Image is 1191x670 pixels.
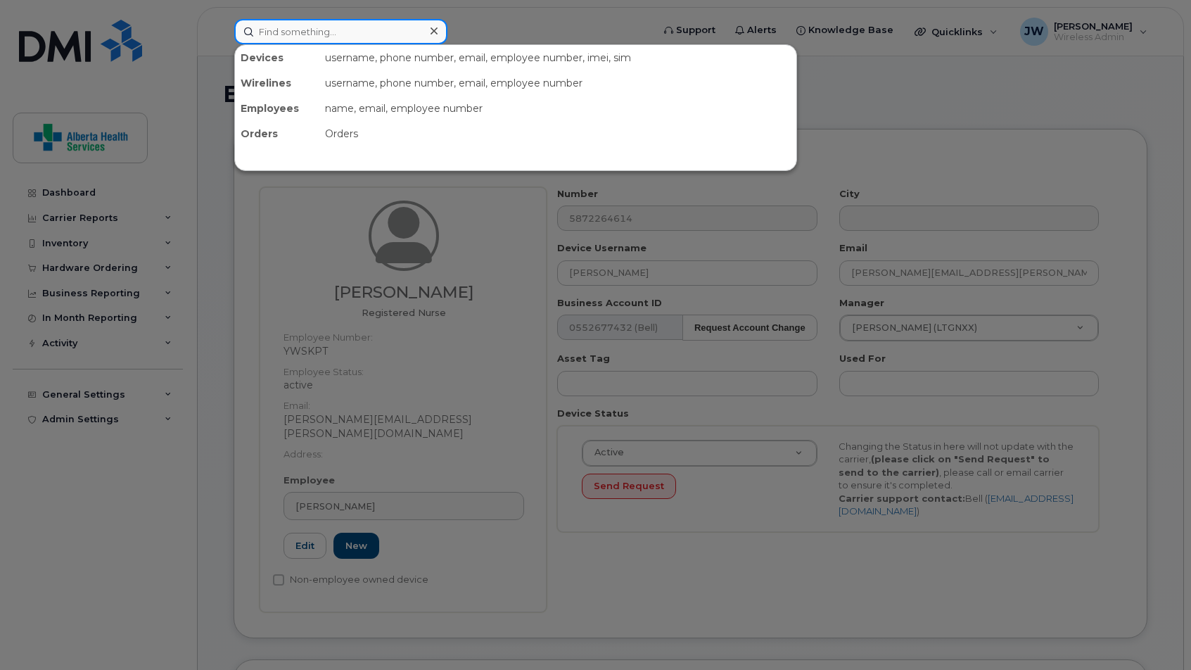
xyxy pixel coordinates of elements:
[319,45,796,70] div: username, phone number, email, employee number, imei, sim
[235,96,319,121] div: Employees
[235,121,319,146] div: Orders
[235,70,319,96] div: Wirelines
[319,70,796,96] div: username, phone number, email, employee number
[319,96,796,121] div: name, email, employee number
[235,45,319,70] div: Devices
[319,121,796,146] div: Orders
